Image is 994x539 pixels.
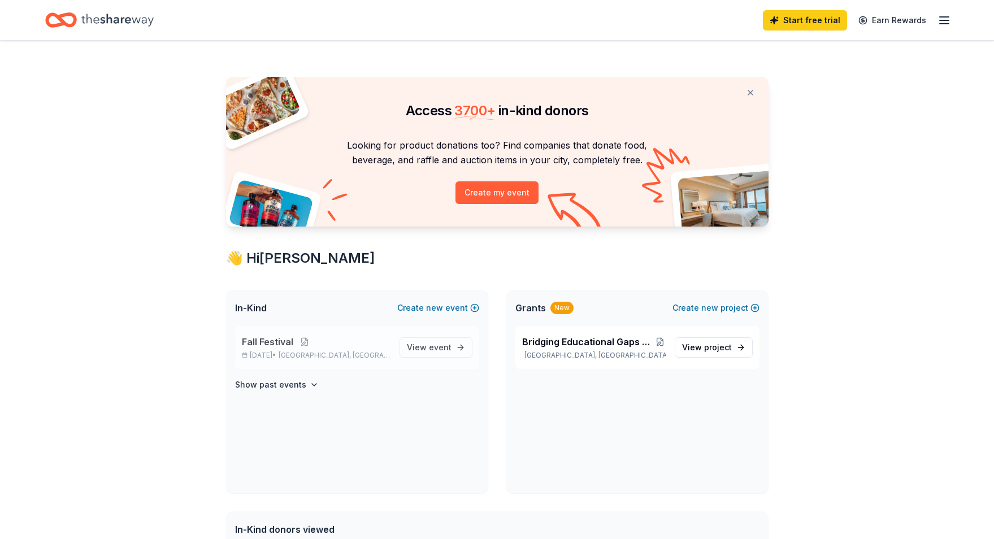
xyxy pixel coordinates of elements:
[515,301,546,315] span: Grants
[548,193,604,235] img: Curvy arrow
[675,337,753,358] a: View project
[407,341,452,354] span: View
[672,301,759,315] button: Createnewproject
[429,342,452,352] span: event
[455,181,539,204] button: Create my event
[701,301,718,315] span: new
[400,337,472,358] a: View event
[240,138,755,168] p: Looking for product donations too? Find companies that donate food, beverage, and raffle and auct...
[454,102,495,119] span: 3700 +
[235,301,267,315] span: In-Kind
[522,351,666,360] p: [GEOGRAPHIC_DATA], [GEOGRAPHIC_DATA]
[226,249,769,267] div: 👋 Hi [PERSON_NAME]
[763,10,847,31] a: Start free trial
[235,378,319,392] button: Show past events
[242,351,390,360] p: [DATE] •
[682,341,732,354] span: View
[397,301,479,315] button: Createnewevent
[235,378,306,392] h4: Show past events
[45,7,154,33] a: Home
[426,301,443,315] span: new
[279,351,390,360] span: [GEOGRAPHIC_DATA], [GEOGRAPHIC_DATA]
[704,342,732,352] span: project
[213,70,301,142] img: Pizza
[852,10,933,31] a: Earn Rewards
[550,302,574,314] div: New
[242,335,293,349] span: Fall Festival
[522,335,656,349] span: Bridging Educational Gaps & Supporting Families in Crisis Program
[235,523,463,536] div: In-Kind donors viewed
[406,102,589,119] span: Access in-kind donors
